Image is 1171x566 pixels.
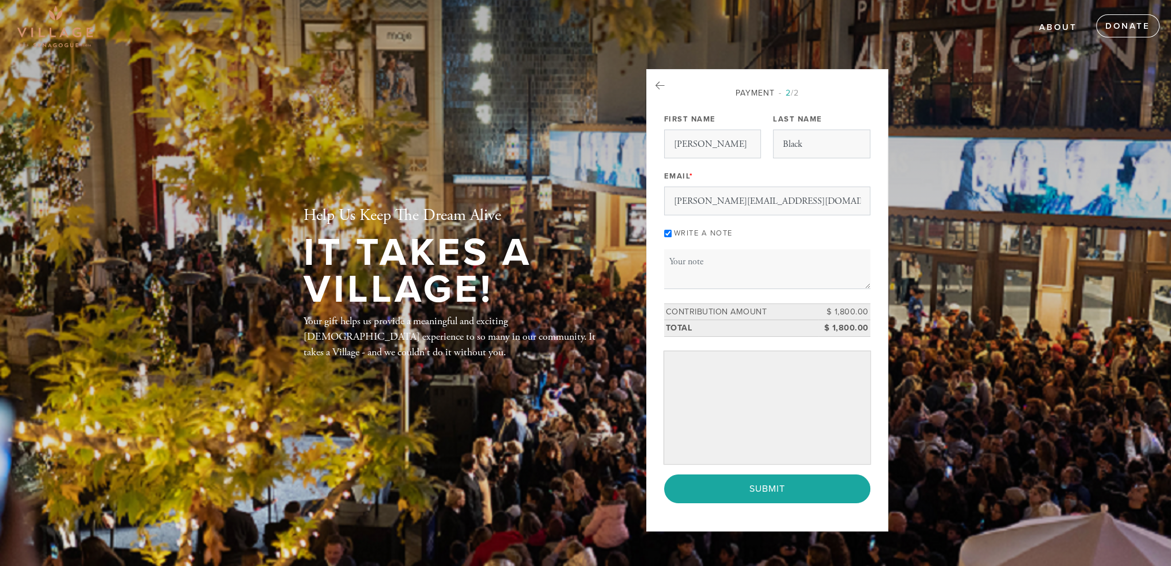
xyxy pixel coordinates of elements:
label: Last Name [773,114,823,124]
span: /2 [779,88,799,98]
h2: Help Us Keep The Dream Alive [304,206,609,226]
div: Your gift helps us provide a meaningful and exciting [DEMOGRAPHIC_DATA] experience to so many in ... [304,313,609,360]
span: This field is required. [689,172,693,181]
input: Submit [664,474,870,503]
span: 2 [786,88,791,98]
td: Total [664,320,818,337]
label: First Name [664,114,716,124]
iframe: Secure payment input frame [666,354,868,462]
label: Write a note [674,229,733,238]
label: Email [664,171,693,181]
h1: It Takes A Village! [304,234,609,309]
td: Contribution Amount [664,303,818,320]
td: $ 1,800.00 [818,320,870,337]
td: $ 1,800.00 [818,303,870,320]
a: About [1030,17,1086,39]
img: Village-sdquare-png-1_0.png [17,6,93,47]
div: Payment [664,87,870,99]
a: Donate [1096,14,1159,37]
